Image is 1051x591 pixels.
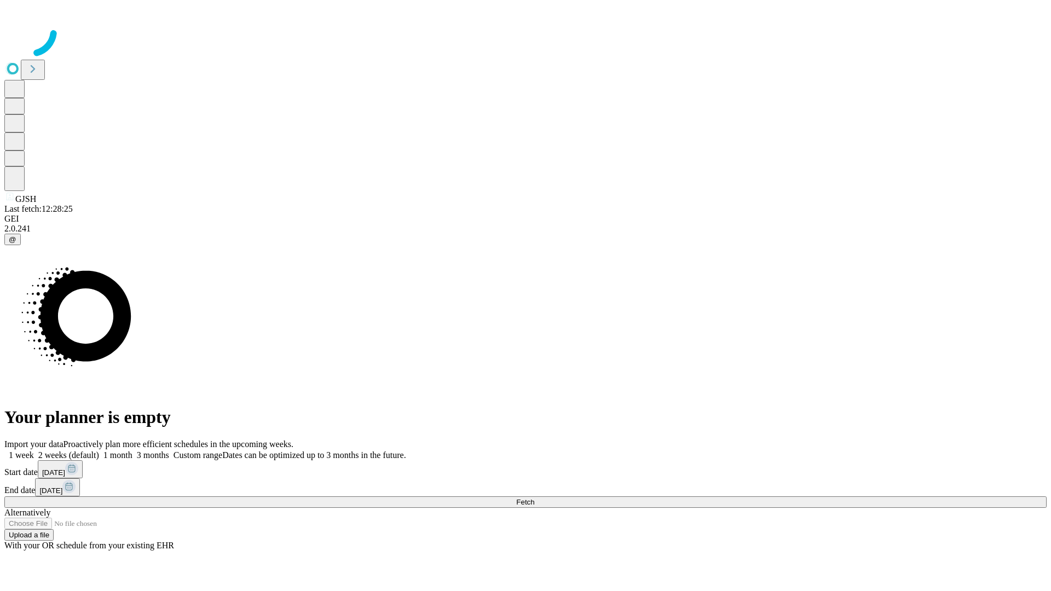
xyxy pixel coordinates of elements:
[4,541,174,550] span: With your OR schedule from your existing EHR
[4,214,1047,224] div: GEI
[63,439,293,449] span: Proactively plan more efficient schedules in the upcoming weeks.
[4,439,63,449] span: Import your data
[4,224,1047,234] div: 2.0.241
[42,468,65,477] span: [DATE]
[4,234,21,245] button: @
[4,508,50,517] span: Alternatively
[4,204,73,213] span: Last fetch: 12:28:25
[4,407,1047,427] h1: Your planner is empty
[516,498,534,506] span: Fetch
[38,460,83,478] button: [DATE]
[9,235,16,244] span: @
[9,450,34,460] span: 1 week
[39,486,62,495] span: [DATE]
[4,460,1047,478] div: Start date
[103,450,132,460] span: 1 month
[35,478,80,496] button: [DATE]
[38,450,99,460] span: 2 weeks (default)
[4,529,54,541] button: Upload a file
[4,478,1047,496] div: End date
[15,194,36,204] span: GJSH
[222,450,406,460] span: Dates can be optimized up to 3 months in the future.
[4,496,1047,508] button: Fetch
[137,450,169,460] span: 3 months
[174,450,222,460] span: Custom range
